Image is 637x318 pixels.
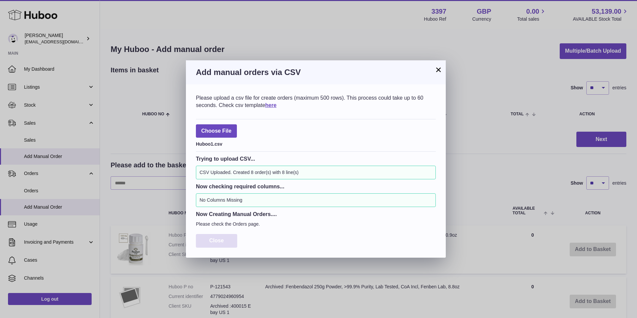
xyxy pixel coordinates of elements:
div: CSV Uploaded. Created 8 order(s) with 8 line(s) [196,166,436,179]
p: Please check the Orders page. [196,221,436,227]
span: Close [209,238,224,243]
a: here [265,102,277,108]
span: Choose File [196,124,237,138]
h3: Trying to upload CSV... [196,155,436,162]
button: Close [196,234,237,248]
h3: Now checking required columns... [196,183,436,190]
div: Huboo1.csv [196,139,436,147]
h3: Now Creating Manual Orders.... [196,210,436,218]
button: × [434,66,442,74]
h3: Add manual orders via CSV [196,67,436,78]
div: No Columns Missing [196,193,436,207]
div: Please upload a csv file for create orders (maximum 500 rows). This process could take up to 60 s... [196,94,436,109]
